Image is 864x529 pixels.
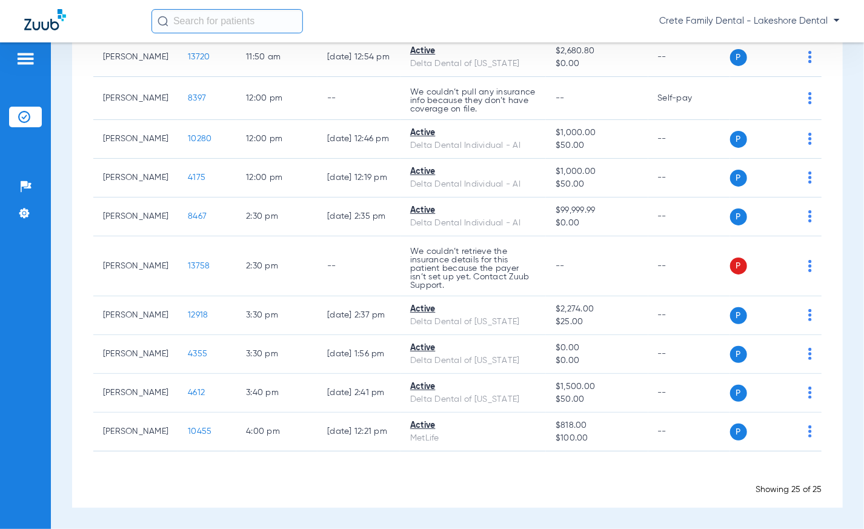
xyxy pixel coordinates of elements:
[93,198,178,236] td: [PERSON_NAME]
[730,208,747,225] span: P
[410,58,536,70] div: Delta Dental of [US_STATE]
[808,348,812,360] img: group-dot-blue.svg
[93,77,178,120] td: [PERSON_NAME]
[648,335,730,374] td: --
[151,9,303,33] input: Search for patients
[556,381,639,393] span: $1,500.00
[236,77,317,120] td: 12:00 PM
[236,236,317,296] td: 2:30 PM
[410,178,536,191] div: Delta Dental Individual - AI
[730,424,747,441] span: P
[93,159,178,198] td: [PERSON_NAME]
[730,346,747,363] span: P
[188,53,210,61] span: 13720
[410,45,536,58] div: Active
[730,307,747,324] span: P
[556,354,639,367] span: $0.00
[648,413,730,451] td: --
[556,178,639,191] span: $50.00
[188,94,206,102] span: 8397
[236,159,317,198] td: 12:00 PM
[410,419,536,432] div: Active
[317,236,400,296] td: --
[808,260,812,272] img: group-dot-blue.svg
[556,165,639,178] span: $1,000.00
[317,198,400,236] td: [DATE] 2:35 PM
[188,388,205,397] span: 4612
[556,262,565,270] span: --
[410,204,536,217] div: Active
[188,212,207,221] span: 8467
[648,296,730,335] td: --
[648,374,730,413] td: --
[556,303,639,316] span: $2,274.00
[317,413,400,451] td: [DATE] 12:21 PM
[236,374,317,413] td: 3:40 PM
[410,247,536,290] p: We couldn’t retrieve the insurance details for this patient because the payer isn’t set up yet. C...
[648,38,730,77] td: --
[410,354,536,367] div: Delta Dental of [US_STATE]
[659,15,840,27] span: Crete Family Dental - Lakeshore Dental
[188,262,210,270] span: 13758
[410,303,536,316] div: Active
[236,38,317,77] td: 11:50 AM
[93,374,178,413] td: [PERSON_NAME]
[410,316,536,328] div: Delta Dental of [US_STATE]
[236,413,317,451] td: 4:00 PM
[410,393,536,406] div: Delta Dental of [US_STATE]
[803,471,864,529] iframe: Chat Widget
[410,139,536,152] div: Delta Dental Individual - AI
[317,159,400,198] td: [DATE] 12:19 PM
[556,139,639,152] span: $50.00
[236,120,317,159] td: 12:00 PM
[93,335,178,374] td: [PERSON_NAME]
[410,127,536,139] div: Active
[188,427,211,436] span: 10455
[236,198,317,236] td: 2:30 PM
[648,159,730,198] td: --
[410,217,536,230] div: Delta Dental Individual - AI
[808,387,812,399] img: group-dot-blue.svg
[808,210,812,222] img: group-dot-blue.svg
[317,120,400,159] td: [DATE] 12:46 PM
[93,120,178,159] td: [PERSON_NAME]
[317,374,400,413] td: [DATE] 2:41 PM
[808,309,812,321] img: group-dot-blue.svg
[410,381,536,393] div: Active
[648,236,730,296] td: --
[556,217,639,230] span: $0.00
[16,52,35,66] img: hamburger-icon
[317,38,400,77] td: [DATE] 12:54 PM
[317,77,400,120] td: --
[556,127,639,139] span: $1,000.00
[188,311,208,319] span: 12918
[93,38,178,77] td: [PERSON_NAME]
[556,45,639,58] span: $2,680.80
[648,120,730,159] td: --
[236,335,317,374] td: 3:30 PM
[730,49,747,66] span: P
[556,204,639,217] span: $99,999.99
[317,335,400,374] td: [DATE] 1:56 PM
[556,432,639,445] span: $100.00
[317,296,400,335] td: [DATE] 2:37 PM
[556,342,639,354] span: $0.00
[188,173,205,182] span: 4175
[158,16,168,27] img: Search Icon
[808,171,812,184] img: group-dot-blue.svg
[236,296,317,335] td: 3:30 PM
[188,135,211,143] span: 10280
[756,485,822,494] span: Showing 25 of 25
[410,342,536,354] div: Active
[730,170,747,187] span: P
[410,432,536,445] div: MetLife
[648,198,730,236] td: --
[24,9,66,30] img: Zuub Logo
[93,296,178,335] td: [PERSON_NAME]
[410,88,536,113] p: We couldn’t pull any insurance info because they don’t have coverage on file.
[648,77,730,120] td: Self-pay
[556,419,639,432] span: $818.00
[808,425,812,438] img: group-dot-blue.svg
[556,58,639,70] span: $0.00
